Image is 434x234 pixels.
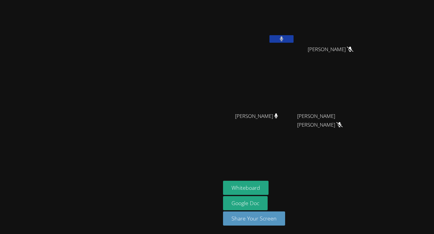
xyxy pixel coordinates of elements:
[235,112,278,121] span: [PERSON_NAME]
[308,45,353,54] span: [PERSON_NAME]
[297,112,364,129] span: [PERSON_NAME] [PERSON_NAME]
[223,196,268,210] a: Google Doc
[223,211,285,226] button: Share Your Screen
[223,181,269,195] button: Whiteboard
